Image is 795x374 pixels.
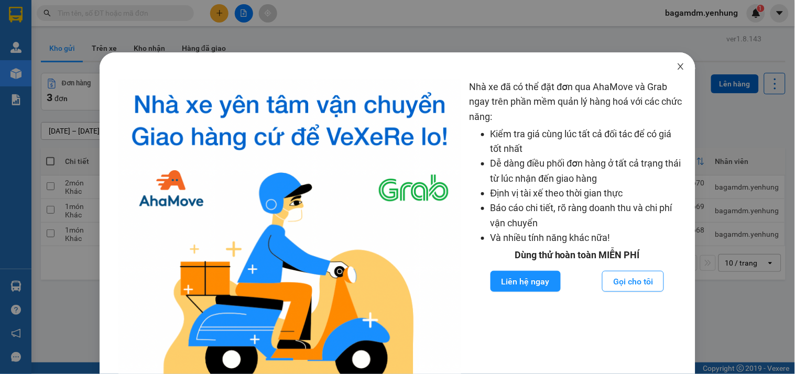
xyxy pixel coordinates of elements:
li: Báo cáo chi tiết, rõ ràng doanh thu và chi phí vận chuyển [491,201,685,230]
li: Và nhiều tính năng khác nữa! [491,230,685,245]
button: Gọi cho tôi [602,271,664,292]
span: Liên hệ ngay [502,275,550,288]
li: Kiểm tra giá cùng lúc tất cả đối tác để có giá tốt nhất [491,127,685,157]
button: Liên hệ ngay [491,271,561,292]
li: Định vị tài xế theo thời gian thực [491,186,685,201]
button: Close [666,52,695,82]
div: Dùng thử hoàn toàn MIỄN PHÍ [470,248,685,262]
li: Dễ dàng điều phối đơn hàng ở tất cả trạng thái từ lúc nhận đến giao hàng [491,156,685,186]
span: close [677,62,685,71]
span: Gọi cho tôi [613,275,653,288]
